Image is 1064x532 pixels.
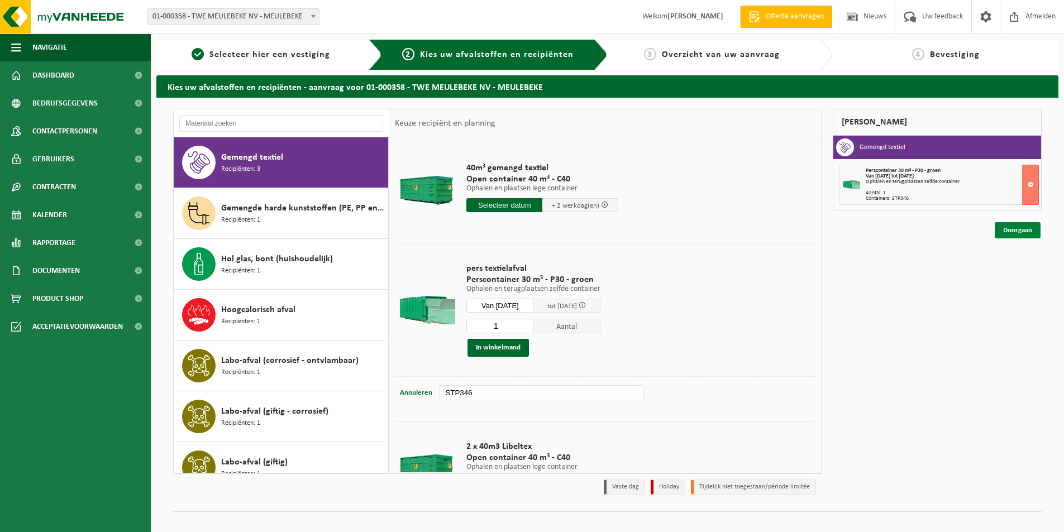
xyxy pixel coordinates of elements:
span: Recipiënten: 1 [221,418,260,429]
button: Gemengde harde kunststoffen (PE, PP en PVC), recycleerbaar (industrieel) Recipiënten: 1 [174,188,389,239]
span: Perscontainer 30 m³ - P30 - groen [866,167,941,174]
input: Selecteer datum [466,198,542,212]
span: Navigatie [32,33,67,61]
span: 01-000358 - TWE MEULEBEKE NV - MEULEBEKE [148,9,319,25]
button: Hoogcalorisch afval Recipiënten: 1 [174,290,389,341]
button: In winkelmand [467,339,529,357]
span: Acceptatievoorwaarden [32,313,123,341]
strong: [PERSON_NAME] [667,12,723,21]
span: 2 x 40m3 Libeltex [466,441,618,452]
a: Doorgaan [995,222,1041,238]
span: 4 [912,48,924,60]
div: Ophalen en terugplaatsen zelfde container [866,179,1038,185]
span: Perscontainer 30 m³ - P30 - groen [466,274,600,285]
a: 1Selecteer hier een vestiging [162,48,360,61]
strong: Van [DATE] tot [DATE] [866,173,914,179]
div: [PERSON_NAME] [833,109,1042,136]
button: Gemengd textiel Recipiënten: 3 [174,137,389,188]
span: Open container 40 m³ - C40 [466,174,618,185]
span: Recipiënten: 1 [221,317,260,327]
span: Labo-afval (giftig) [221,456,288,469]
span: 2 [402,48,414,60]
span: Overzicht van uw aanvraag [662,50,780,59]
span: Open container 40 m³ - C40 [466,452,618,463]
span: Recipiënten: 1 [221,367,260,378]
p: Ophalen en plaatsen lege container [466,185,618,193]
span: Contactpersonen [32,117,97,145]
span: Hol glas, bont (huishoudelijk) [221,252,333,266]
span: Recipiënten: 1 [221,266,260,276]
span: 3 [644,48,656,60]
span: Bedrijfsgegevens [32,89,98,117]
span: Contracten [32,173,76,201]
input: bv. C10-005 [439,385,643,400]
li: Vaste dag [604,480,645,495]
span: Annuleren [400,389,432,396]
span: + 2 werkdag(en) [552,202,599,209]
div: Keuze recipiënt en planning [389,109,501,137]
span: Recipiënten: 1 [221,469,260,480]
a: Offerte aanvragen [740,6,832,28]
button: Hol glas, bont (huishoudelijk) Recipiënten: 1 [174,239,389,290]
li: Holiday [651,480,685,495]
button: Labo-afval (giftig) Recipiënten: 1 [174,442,389,493]
span: Gebruikers [32,145,74,173]
span: Kies uw afvalstoffen en recipiënten [420,50,574,59]
button: Annuleren [399,385,433,401]
p: Ophalen en plaatsen lege container [466,463,618,471]
span: Labo-afval (corrosief - ontvlambaar) [221,354,359,367]
button: Labo-afval (corrosief - ontvlambaar) Recipiënten: 1 [174,341,389,391]
span: Selecteer hier een vestiging [209,50,330,59]
h3: Gemengd textiel [860,138,905,156]
input: Materiaal zoeken [179,115,383,132]
span: Bevestiging [930,50,980,59]
span: Gemengd textiel [221,151,283,164]
span: 40m³ gemengd textiel [466,162,618,174]
span: Aantal [533,319,600,333]
span: Gemengde harde kunststoffen (PE, PP en PVC), recycleerbaar (industrieel) [221,202,385,215]
span: Kalender [32,201,67,229]
li: Tijdelijk niet toegestaan/période limitée [691,480,816,495]
span: Product Shop [32,285,83,313]
span: Labo-afval (giftig - corrosief) [221,405,328,418]
input: Selecteer datum [466,299,533,313]
span: Hoogcalorisch afval [221,303,295,317]
span: 01-000358 - TWE MEULEBEKE NV - MEULEBEKE [147,8,319,25]
span: Recipiënten: 1 [221,215,260,226]
h2: Kies uw afvalstoffen en recipiënten - aanvraag voor 01-000358 - TWE MEULEBEKE NV - MEULEBEKE [156,75,1058,97]
p: Ophalen en terugplaatsen zelfde container [466,285,600,293]
span: tot [DATE] [547,303,577,310]
span: Offerte aanvragen [763,11,827,22]
div: Containers: STP346 [866,196,1038,202]
span: 1 [192,48,204,60]
span: pers textielafval [466,263,600,274]
span: Recipiënten: 3 [221,164,260,175]
span: Documenten [32,257,80,285]
span: Dashboard [32,61,74,89]
button: Labo-afval (giftig - corrosief) Recipiënten: 1 [174,391,389,442]
div: Aantal: 1 [866,190,1038,196]
span: Rapportage [32,229,75,257]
